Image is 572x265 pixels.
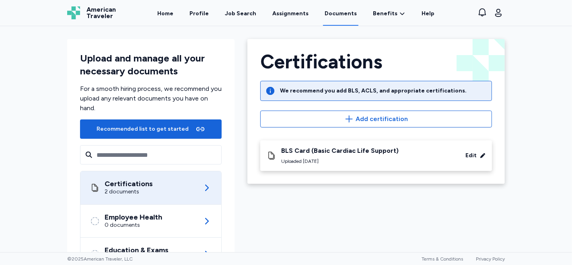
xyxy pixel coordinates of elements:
button: Add certification [260,111,492,127]
span: Benefits [373,10,397,18]
div: We recommend you add BLS, ACLS, and appropriate certifications. [280,87,467,95]
div: Job Search [225,10,256,18]
a: Documents [323,1,358,26]
div: Uploaded [DATE] [281,158,399,164]
div: Recommended list to get started [97,125,189,133]
a: Benefits [373,10,405,18]
div: Certifications [260,52,492,71]
div: Education & Exams [105,246,169,254]
div: BLS Card (Basic Cardiac Life Support) [281,147,399,155]
div: 0 documents [105,221,162,229]
div: Upload and manage all your necessary documents [80,52,222,78]
span: Add certification [356,114,408,124]
img: Logo [67,6,80,19]
span: © 2025 American Traveler, LLC [67,256,133,262]
div: Employee Health [105,213,162,221]
span: American Traveler [86,6,116,19]
div: 2 documents [105,188,153,196]
button: Recommended list to get started [80,119,222,139]
div: Certifications [105,180,153,188]
div: Edit [465,152,477,160]
a: Privacy Policy [476,256,505,262]
a: Terms & Conditions [422,256,463,262]
div: For a smooth hiring process, we recommend you upload any relevant documents you have on hand. [80,84,222,113]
